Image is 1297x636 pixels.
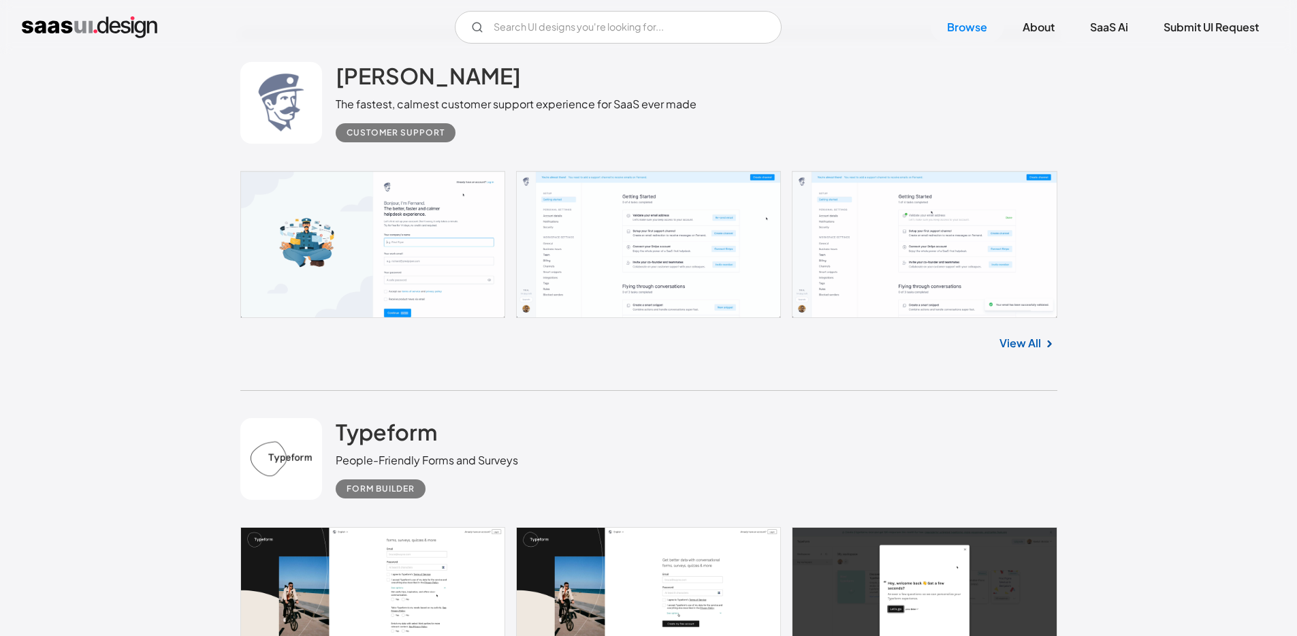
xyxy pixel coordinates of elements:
a: SaaS Ai [1074,12,1144,42]
div: The fastest, calmest customer support experience for SaaS ever made [336,96,696,112]
a: View All [999,335,1041,351]
a: Typeform [336,418,437,452]
input: Search UI designs you're looking for... [455,11,782,44]
a: home [22,16,157,38]
a: About [1006,12,1071,42]
div: Customer Support [347,125,445,141]
div: Form Builder [347,481,415,497]
h2: [PERSON_NAME] [336,62,521,89]
form: Email Form [455,11,782,44]
h2: Typeform [336,418,437,445]
a: Browse [931,12,1004,42]
div: People-Friendly Forms and Surveys [336,452,518,468]
a: Submit UI Request [1147,12,1275,42]
a: [PERSON_NAME] [336,62,521,96]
